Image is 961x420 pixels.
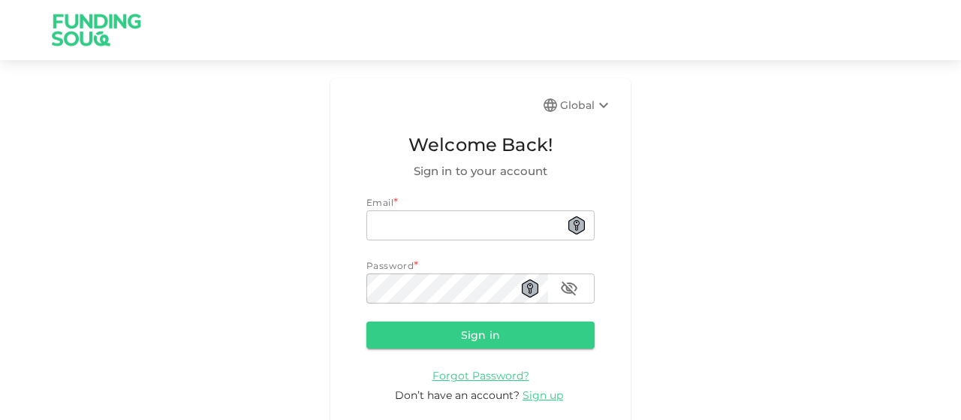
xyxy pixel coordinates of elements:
span: Email [366,197,393,208]
input: email [366,210,595,240]
span: Sign up [523,388,563,402]
div: Global [560,96,613,114]
input: password [366,273,548,304]
button: Sign in [366,322,595,349]
span: Forgot Password? [432,369,529,382]
span: Password [366,260,414,271]
span: Don’t have an account? [395,388,520,402]
span: Welcome Back! [366,131,595,159]
span: Sign in to your account [366,162,595,180]
a: Forgot Password? [432,368,529,382]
